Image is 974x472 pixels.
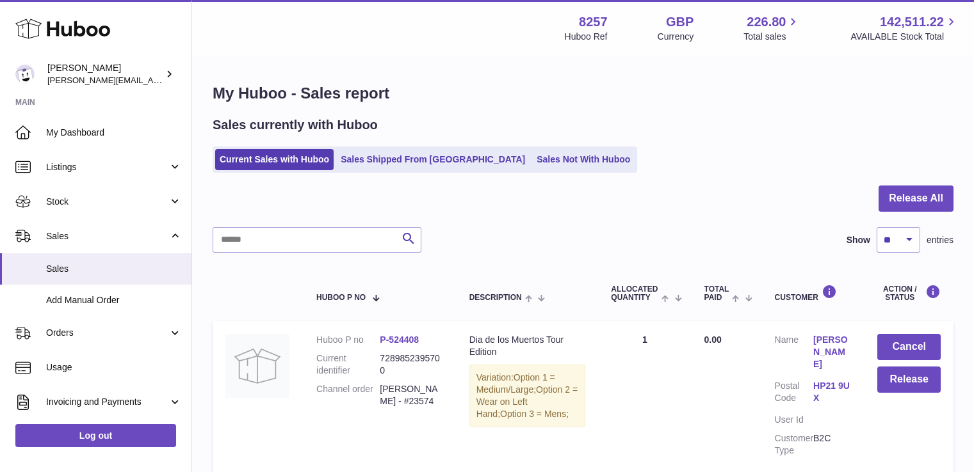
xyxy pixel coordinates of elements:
div: Customer [775,285,852,302]
a: Sales Not With Huboo [532,149,635,170]
strong: 8257 [579,13,608,31]
button: Cancel [877,334,941,360]
a: HP21 9UX [813,380,852,404]
span: 226.80 [747,13,786,31]
img: Mohsin@planlabsolutions.com [15,65,35,84]
label: Show [847,234,870,246]
span: ALLOCATED Quantity [611,285,658,302]
span: Sales [46,263,182,275]
span: Sales [46,230,168,242]
a: [PERSON_NAME] [813,334,852,370]
span: Total paid [704,285,729,302]
span: Usage [46,361,182,374]
div: Action / Status [877,285,941,302]
div: Huboo Ref [565,31,608,43]
dt: Current identifier [316,352,380,377]
span: Total sales [743,31,800,43]
span: [PERSON_NAME][EMAIL_ADDRESS][DOMAIN_NAME] [47,75,257,85]
h1: My Huboo - Sales report [213,83,954,104]
div: Currency [658,31,694,43]
a: P-524408 [380,334,419,345]
h2: Sales currently with Huboo [213,116,378,134]
span: Option 1 = Medium/Large; [476,372,555,395]
a: Sales Shipped From [GEOGRAPHIC_DATA] [336,149,530,170]
span: My Dashboard [46,127,182,139]
span: Orders [46,327,168,339]
span: 142,511.22 [880,13,944,31]
dt: Huboo P no [316,334,380,346]
span: Option 3 = Mens; [500,409,569,419]
span: entries [927,234,954,246]
div: [PERSON_NAME] [47,62,163,86]
a: 142,511.22 AVAILABLE Stock Total [850,13,959,43]
a: Log out [15,424,176,447]
dd: B2C [813,432,852,457]
dt: Postal Code [775,380,813,407]
div: Variation: [469,365,586,427]
button: Release [877,366,941,393]
span: Huboo P no [316,294,366,302]
a: 226.80 Total sales [743,13,800,43]
dt: Customer Type [775,432,813,457]
dd: 7289852395700 [380,352,443,377]
span: Stock [46,196,168,208]
dt: Name [775,334,813,374]
button: Release All [879,185,954,212]
dt: User Id [775,414,813,426]
img: no-photo.jpg [225,334,289,398]
span: Option 2 = Wear on Left Hand; [476,384,578,419]
dd: [PERSON_NAME] - #23574 [380,383,443,407]
div: Dia de los Muertos Tour Edition [469,334,586,358]
span: Description [469,294,522,302]
span: Invoicing and Payments [46,396,168,408]
dt: Channel order [316,383,380,407]
strong: GBP [666,13,694,31]
span: AVAILABLE Stock Total [850,31,959,43]
span: Listings [46,161,168,173]
span: 0.00 [704,334,722,345]
a: Current Sales with Huboo [215,149,334,170]
span: Add Manual Order [46,294,182,306]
